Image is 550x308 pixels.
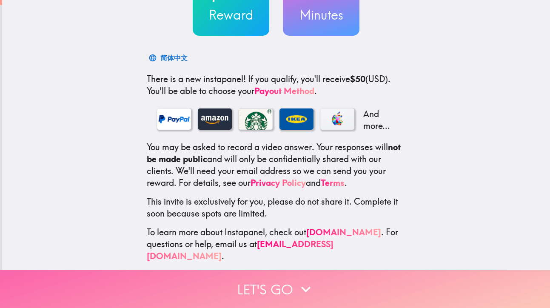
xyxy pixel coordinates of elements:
a: Privacy Policy [251,177,306,188]
div: 简体中文 [160,52,188,64]
p: And more... [361,108,395,132]
button: 简体中文 [147,49,191,66]
a: [DOMAIN_NAME] [306,227,381,237]
a: Terms [321,177,345,188]
a: Payout Method [254,86,314,96]
p: If you qualify, you'll receive (USD) . You'll be able to choose your . [147,73,405,97]
b: not be made public [147,142,401,164]
a: [EMAIL_ADDRESS][DOMAIN_NAME] [147,239,333,261]
b: $50 [350,74,365,84]
h3: Minutes [283,6,359,24]
p: You may be asked to record a video answer. Your responses will and will only be confidentially sh... [147,141,405,189]
p: To learn more about Instapanel, check out . For questions or help, email us at . [147,226,405,262]
span: There is a new instapanel! [147,74,246,84]
p: This invite is exclusively for you, please do not share it. Complete it soon because spots are li... [147,196,405,220]
h3: Reward [193,6,269,24]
